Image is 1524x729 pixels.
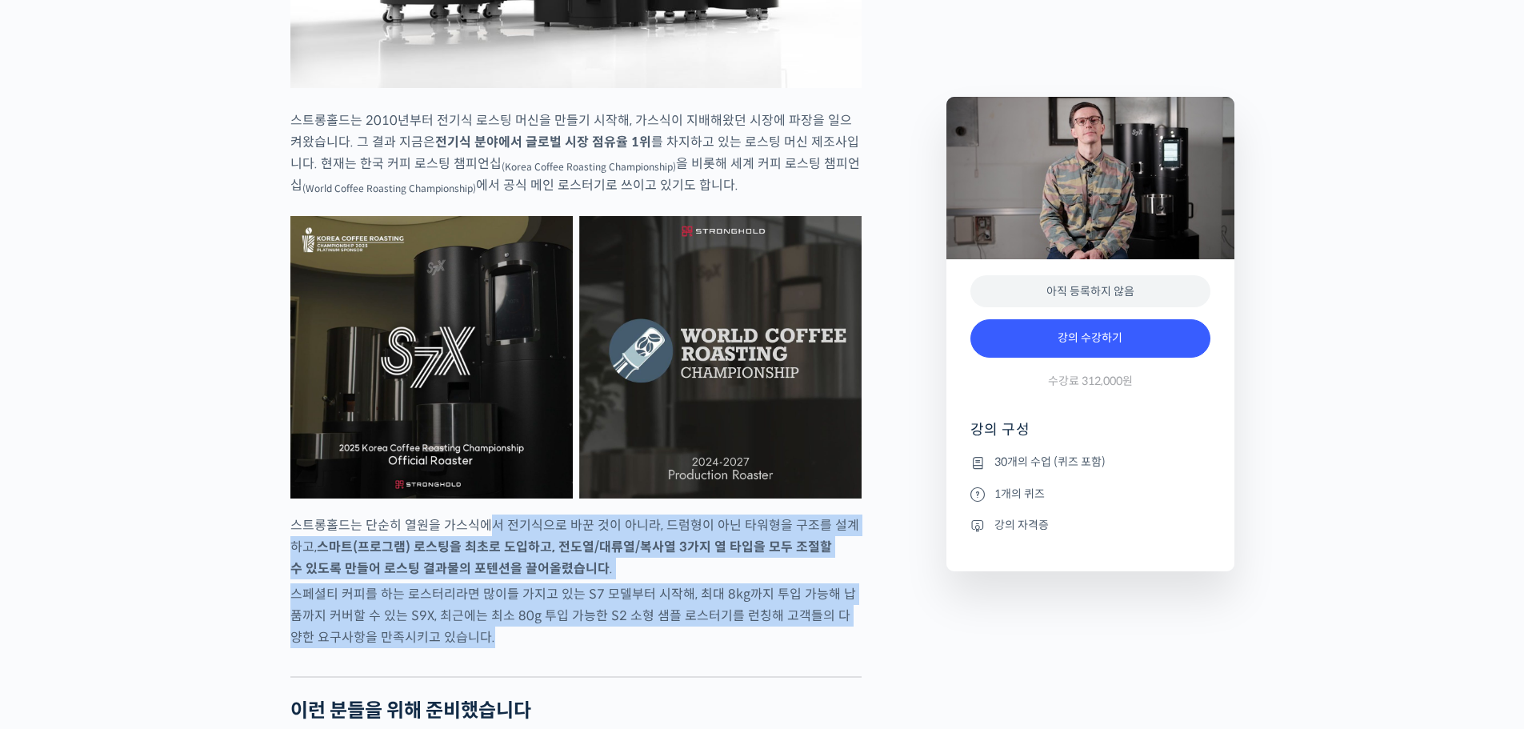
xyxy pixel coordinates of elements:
[247,531,266,544] span: 설정
[290,699,862,723] h2: 이런 분들을 위해 준비했습니다
[970,275,1210,308] div: 아직 등록하지 않음
[5,507,106,547] a: 홈
[502,161,676,173] sub: (Korea Coffee Roasting Championship)
[970,420,1210,452] h4: 강의 구성
[302,182,476,194] sub: (World Coffee Roasting Championship)
[970,484,1210,503] li: 1개의 퀴즈
[290,515,862,579] p: 스트롱홀드는 단순히 열원을 가스식에서 전기식으로 바꾼 것이 아니라, 드럼형이 아닌 타워형을 구조를 설계하고, .
[435,134,651,150] strong: 전기식 분야에서 글로벌 시장 점유율 1위
[290,539,832,577] strong: 스마트(프로그램) 로스팅을 최초로 도입하고, 전도열/대류열/복사열 3가지 열 타입을 모두 조절할 수 있도록 만들어 로스팅 결과물의 포텐션을 끌어올렸습니다
[1048,374,1133,389] span: 수강료 312,000원
[290,110,862,196] p: 스트롱홀드는 2010년부터 전기식 로스팅 머신을 만들기 시작해, 가스식이 지배해왔던 시장에 파장을 일으켜왔습니다. 그 결과 지금은 를 차지하고 있는 로스팅 머신 제조사입니다....
[106,507,206,547] a: 대화
[50,531,60,544] span: 홈
[970,453,1210,472] li: 30개의 수업 (퀴즈 포함)
[970,319,1210,358] a: 강의 수강하기
[146,532,166,545] span: 대화
[290,583,862,648] p: 스페셜티 커피를 하는 로스터리라면 많이들 가지고 있는 S7 모델부터 시작해, 최대 8kg까지 투입 가능해 납품까지 커버할 수 있는 S9X, 최근에는 최소 80g 투입 가능한 ...
[970,515,1210,535] li: 강의 자격증
[206,507,307,547] a: 설정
